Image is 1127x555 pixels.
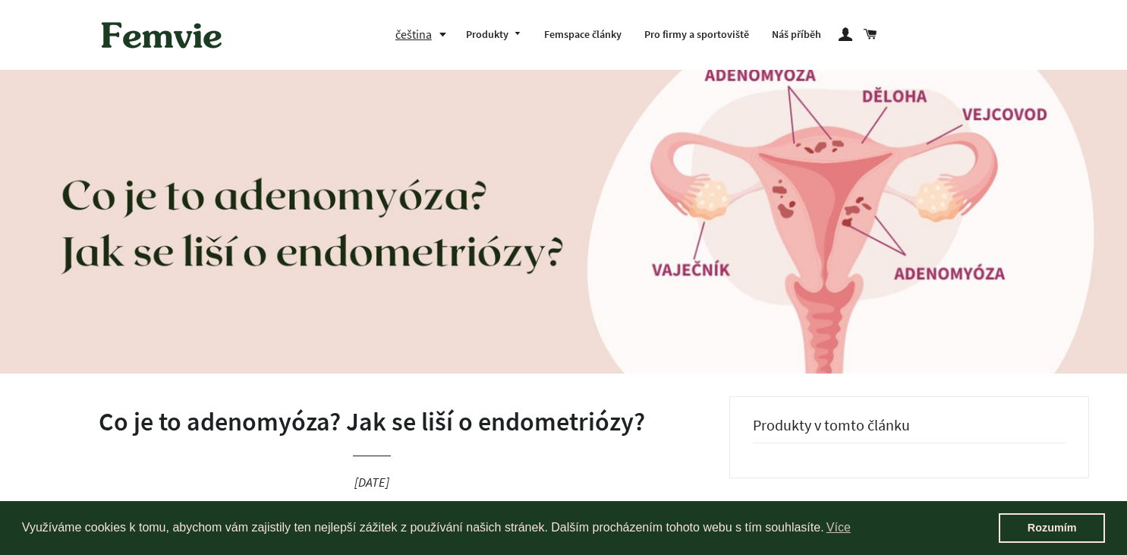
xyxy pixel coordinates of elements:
button: čeština [395,24,455,45]
a: dismiss cookie message [999,513,1105,544]
a: learn more about cookies [824,516,853,539]
h1: Co je to adenomyóza? Jak se liší o endometriózy? [38,404,707,440]
span: Využíváme cookies k tomu, abychom vám zajistily ten nejlepší zážitek z používání našich stránek. ... [22,516,999,539]
time: [DATE] [354,474,389,490]
img: Femvie [93,11,230,58]
a: Náš příběh [760,15,833,55]
a: Femspace články [533,15,633,55]
a: Produkty [455,15,534,55]
h3: Produkty v tomto článku [753,416,1066,443]
a: Pro firmy a sportoviště [633,15,760,55]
